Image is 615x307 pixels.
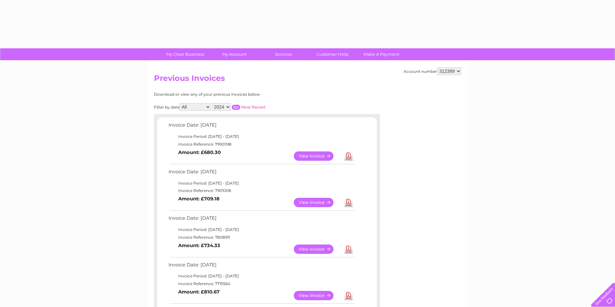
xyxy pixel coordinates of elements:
[167,272,356,280] td: Invoice Period: [DATE] - [DATE]
[178,243,220,248] b: Amount: £734.33
[167,226,356,234] td: Invoice Period: [DATE] - [DATE]
[344,291,353,300] a: Download
[306,48,359,60] a: Customer Help
[178,289,220,295] b: Amount: £810.67
[178,149,221,155] b: Amount: £680.30
[167,179,356,187] td: Invoice Period: [DATE] - [DATE]
[154,74,461,86] h2: Previous Invoices
[344,245,353,254] a: Download
[167,280,356,288] td: Invoice Reference: 7715564
[167,121,356,133] td: Invoice Date: [DATE]
[355,48,408,60] a: Make A Payment
[167,133,356,140] td: Invoice Period: [DATE] - [DATE]
[154,103,323,111] div: Filter by date
[294,245,341,254] a: View
[294,198,341,207] a: View
[294,151,341,161] a: View
[208,48,261,60] a: My Account
[241,105,266,110] a: Most Recent
[154,92,323,97] div: Download or view any of your previous invoices below.
[167,234,356,241] td: Invoice Reference: 7808911
[167,261,356,273] td: Invoice Date: [DATE]
[167,214,356,226] td: Invoice Date: [DATE]
[257,48,310,60] a: Services
[178,196,220,202] b: Amount: £709.18
[167,168,356,179] td: Invoice Date: [DATE]
[294,291,341,300] a: View
[404,67,461,75] div: Account number
[344,151,353,161] a: Download
[344,198,353,207] a: Download
[167,140,356,148] td: Invoice Reference: 7992098
[159,48,212,60] a: My Clear Business
[167,187,356,195] td: Invoice Reference: 7901008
